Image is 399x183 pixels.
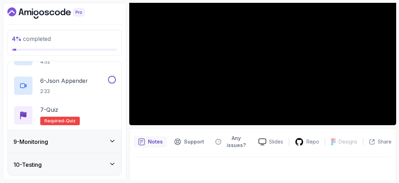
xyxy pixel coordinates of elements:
a: Dashboard [7,7,101,19]
p: 6 - Json Appender [40,77,88,85]
h3: 10 - Testing [13,160,42,169]
h3: 9 - Monitoring [13,138,48,146]
button: Support button [170,133,208,151]
button: 9-Monitoring [8,130,121,153]
button: 6-Json Appender2:33 [13,76,116,96]
button: notes button [134,133,167,151]
p: Designs [339,138,357,145]
span: 4 % [12,35,22,42]
button: Feedback button [211,133,253,151]
p: Support [184,138,204,145]
button: Share [363,138,392,145]
a: Slides [253,138,289,146]
p: Slides [269,138,283,145]
p: Repo [306,138,319,145]
p: 4:52 [40,58,107,65]
a: Repo [289,138,325,146]
button: 10-Testing [8,153,121,176]
p: 7 - Quiz [40,105,58,114]
button: 7-QuizRequired-quiz [13,105,116,125]
span: quiz [66,118,76,124]
span: completed [12,35,51,42]
p: Any issues? [224,135,249,149]
p: Notes [148,138,163,145]
p: 2:33 [40,88,88,95]
p: Share [378,138,392,145]
span: Required- [44,118,66,124]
